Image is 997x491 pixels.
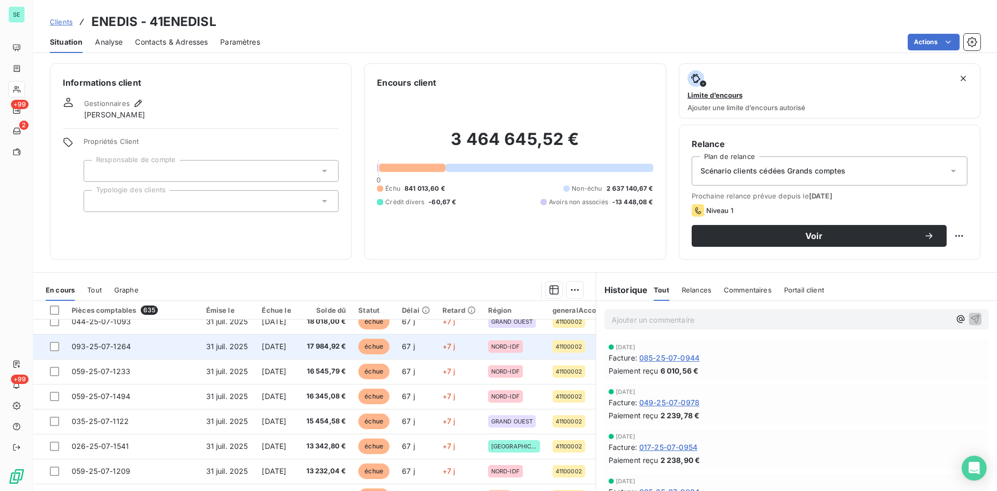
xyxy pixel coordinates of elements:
[908,34,960,50] button: Actions
[262,342,286,351] span: [DATE]
[572,184,602,193] span: Non-échu
[402,367,415,376] span: 67 j
[556,393,582,400] span: 41100002
[135,37,208,47] span: Contacts & Adresses
[442,342,455,351] span: +7 j
[8,468,25,485] img: Logo LeanPay
[556,343,582,350] span: 41100002
[488,306,540,314] div: Région
[11,100,29,109] span: +99
[72,317,131,326] span: 044-25-07-1093
[688,91,743,99] span: Limite d’encours
[72,342,131,351] span: 093-25-07-1264
[72,467,130,475] span: 059-25-07-1209
[692,225,947,247] button: Voir
[706,206,733,215] span: Niveau 1
[639,397,699,408] span: 049-25-07-0978
[377,76,436,89] h6: Encours client
[609,442,637,453] span: Facture :
[609,410,658,421] span: Paiement reçu
[358,339,389,354] span: échue
[724,286,772,294] span: Commentaires
[616,478,636,484] span: [DATE]
[609,352,637,363] span: Facture :
[358,314,389,329] span: échue
[556,468,582,474] span: 41100002
[405,184,445,193] span: 841 013,60 €
[84,137,339,152] span: Propriétés Client
[442,442,455,450] span: +7 j
[72,417,129,426] span: 035-25-07-1122
[19,121,29,130] span: 2
[72,392,130,401] span: 059-25-07-1494
[402,306,430,314] div: Délai
[679,63,980,118] button: Limite d’encoursAjouter une limite d’encours autorisé
[358,414,389,429] span: échue
[704,232,924,240] span: Voir
[402,417,415,426] span: 67 j
[609,397,637,408] span: Facture :
[95,37,123,47] span: Analyse
[607,184,653,193] span: 2 637 140,67 €
[700,166,846,176] span: Scénario clients cédées Grands comptes
[358,364,389,379] span: échue
[442,392,455,401] span: +7 j
[491,393,520,400] span: NORD-IDF
[612,197,653,207] span: -13 448,08 €
[556,368,582,375] span: 41100002
[11,375,29,384] span: +99
[84,99,130,108] span: Gestionnaires
[8,6,25,23] div: SE
[358,306,389,314] div: Statut
[661,365,699,376] span: 6 010,56 €
[304,391,346,402] span: 16 345,08 €
[428,197,456,207] span: -60,67 €
[661,455,700,466] span: 2 238,90 €
[376,176,381,184] span: 0
[92,166,101,176] input: Ajouter une valeur
[304,466,346,476] span: 13 232,04 €
[692,192,967,200] span: Prochaine relance prévue depuis le
[50,18,73,26] span: Clients
[206,392,248,401] span: 31 juil. 2025
[609,365,658,376] span: Paiement reçu
[91,12,217,31] h3: ENEDIS - 41ENEDISL
[402,467,415,475] span: 67 j
[402,317,415,326] span: 67 j
[304,316,346,327] span: 18 018,00 €
[682,286,711,294] span: Relances
[654,286,669,294] span: Tout
[402,442,415,450] span: 67 j
[402,342,415,351] span: 67 j
[639,442,697,453] span: 017-25-07-0954
[304,306,346,314] div: Solde dû
[556,443,582,449] span: 41100002
[220,37,260,47] span: Paramètres
[491,319,533,325] span: GRAND OUEST
[491,468,520,474] span: NORD-IDF
[206,306,250,314] div: Émise le
[141,306,158,315] span: 635
[491,418,533,424] span: GRAND OUEST
[114,286,139,294] span: Graphe
[688,103,805,112] span: Ajouter une limite d’encours autorisé
[442,417,455,426] span: +7 j
[304,341,346,352] span: 17 984,92 €
[616,433,636,440] span: [DATE]
[206,342,248,351] span: 31 juil. 2025
[304,441,346,452] span: 13 342,80 €
[87,286,102,294] span: Tout
[262,317,286,326] span: [DATE]
[358,439,389,454] span: échue
[262,367,286,376] span: [DATE]
[556,418,582,424] span: 41100002
[784,286,824,294] span: Portail client
[491,443,537,449] span: [GEOGRAPHIC_DATA]
[206,367,248,376] span: 31 juil. 2025
[442,467,455,475] span: +7 j
[442,317,455,326] span: +7 j
[596,284,648,296] h6: Historique
[262,392,286,401] span: [DATE]
[92,196,101,206] input: Ajouter une valeur
[385,197,424,207] span: Crédit divers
